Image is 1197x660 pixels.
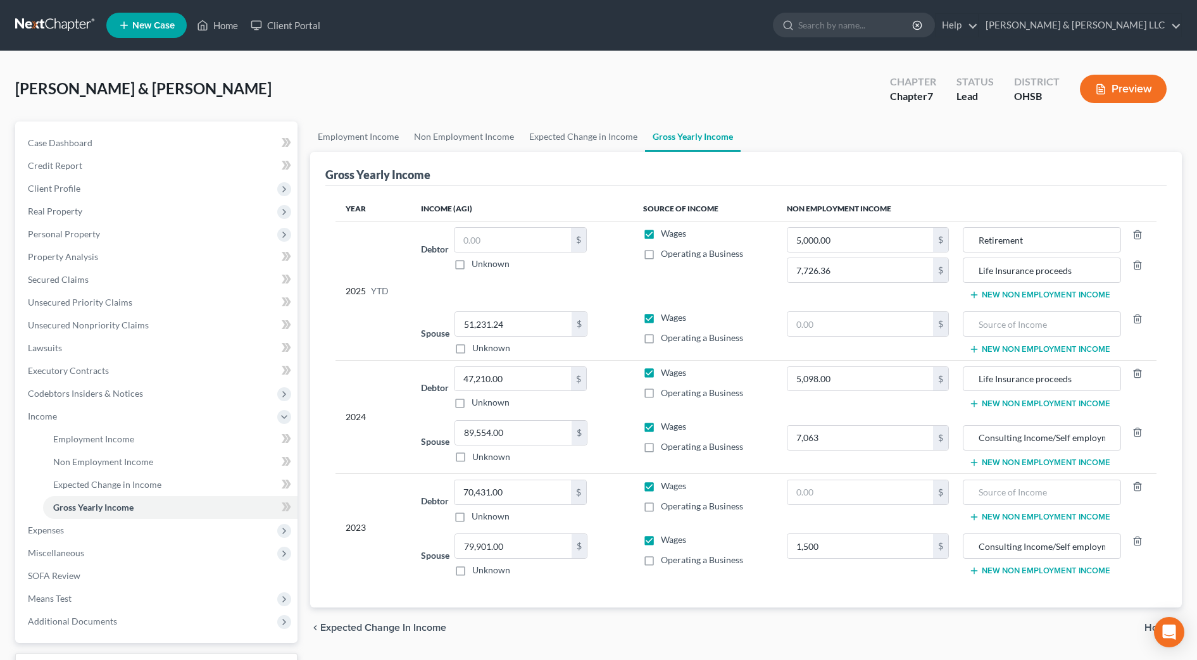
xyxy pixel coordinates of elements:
a: Lawsuits [18,337,298,359]
a: Case Dashboard [18,132,298,154]
div: 2025 [346,227,401,354]
div: Chapter [890,89,936,104]
a: Property Analysis [18,246,298,268]
input: 0.00 [787,426,933,450]
input: 0.00 [454,480,571,504]
input: Source of Income [970,534,1114,558]
a: Gross Yearly Income [43,496,298,519]
span: Home [1144,623,1172,633]
a: Client Portal [244,14,327,37]
button: New Non Employment Income [969,566,1110,576]
label: Unknown [472,342,510,354]
a: Unsecured Priority Claims [18,291,298,314]
button: Preview [1080,75,1167,103]
span: Miscellaneous [28,547,84,558]
div: $ [571,480,586,504]
span: Employment Income [53,433,134,444]
span: YTD [371,285,389,297]
div: $ [933,312,948,336]
input: 0.00 [454,367,571,391]
input: 0.00 [455,534,572,558]
i: chevron_left [310,623,320,633]
a: Non Employment Income [406,121,522,152]
div: Lead [956,89,994,104]
input: 0.00 [455,312,572,336]
input: 0.00 [787,534,933,558]
input: 0.00 [787,367,933,391]
span: Wages [661,480,686,491]
span: Operating a Business [661,248,743,259]
th: Year [335,196,411,221]
span: 7 [927,90,933,102]
input: 0.00 [787,228,933,252]
span: Income [28,411,57,421]
span: Codebtors Insiders & Notices [28,388,143,399]
div: OHSB [1014,89,1060,104]
span: Client Profile [28,183,80,194]
div: $ [933,534,948,558]
span: Expected Change in Income [53,479,161,490]
a: Unsecured Nonpriority Claims [18,314,298,337]
button: New Non Employment Income [969,399,1110,409]
label: Unknown [472,396,510,409]
span: Means Test [28,593,72,604]
a: Help [936,14,978,37]
span: Operating a Business [661,554,743,565]
div: 2023 [346,480,401,576]
input: Source of Income [970,312,1114,336]
a: Non Employment Income [43,451,298,473]
span: [PERSON_NAME] & [PERSON_NAME] [15,79,272,97]
div: $ [572,421,587,445]
label: Unknown [472,510,510,523]
input: 0.00 [787,312,933,336]
span: Expenses [28,525,64,535]
span: Wages [661,421,686,432]
span: Wages [661,534,686,545]
a: Gross Yearly Income [645,121,741,152]
label: Spouse [421,549,449,562]
span: Personal Property [28,228,100,239]
button: chevron_left Expected Change in Income [310,623,446,633]
label: Unknown [472,564,510,576]
span: New Case [132,21,175,30]
th: Income (AGI) [411,196,633,221]
div: $ [572,312,587,336]
span: Property Analysis [28,251,98,262]
span: Executory Contracts [28,365,109,376]
span: Real Property [28,206,82,216]
span: Non Employment Income [53,456,153,467]
th: Non Employment Income [777,196,1156,221]
div: District [1014,75,1060,89]
span: Gross Yearly Income [53,502,134,513]
label: Debtor [421,381,449,394]
div: $ [933,258,948,282]
label: Debtor [421,494,449,507]
span: Operating a Business [661,387,743,398]
input: 0.00 [787,480,933,504]
button: New Non Employment Income [969,458,1110,468]
div: $ [933,426,948,450]
a: Employment Income [310,121,406,152]
span: Wages [661,228,686,239]
input: 0.00 [454,228,571,252]
a: SOFA Review [18,564,298,587]
span: Unsecured Nonpriority Claims [28,320,149,330]
div: Chapter [890,75,936,89]
a: Expected Change in Income [522,121,645,152]
input: 0.00 [455,421,572,445]
label: Unknown [472,258,510,270]
div: $ [933,367,948,391]
input: 0.00 [787,258,933,282]
div: $ [571,367,586,391]
div: Status [956,75,994,89]
label: Debtor [421,242,449,256]
input: Source of Income [970,426,1114,450]
input: Search by name... [798,13,914,37]
button: New Non Employment Income [969,512,1110,522]
a: [PERSON_NAME] & [PERSON_NAME] LLC [979,14,1181,37]
label: Spouse [421,327,449,340]
span: Wages [661,312,686,323]
div: $ [933,480,948,504]
input: Source of Income [970,480,1114,504]
input: Source of Income [970,367,1114,391]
